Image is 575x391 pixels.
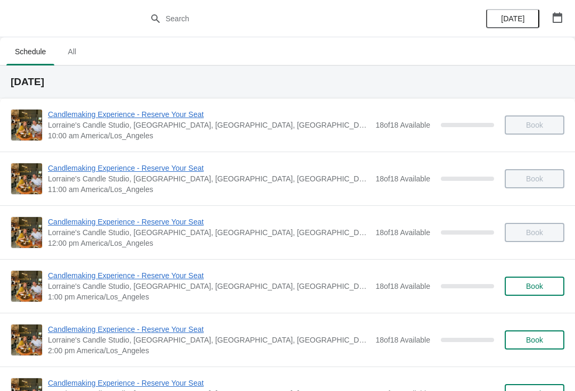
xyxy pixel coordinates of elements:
[375,282,430,290] span: 18 of 18 Available
[48,109,370,120] span: Candlemaking Experience - Reserve Your Seat
[375,228,430,237] span: 18 of 18 Available
[48,292,370,302] span: 1:00 pm America/Los_Angeles
[6,42,54,61] span: Schedule
[48,238,370,248] span: 12:00 pm America/Los_Angeles
[486,9,539,28] button: [DATE]
[11,163,42,194] img: Candlemaking Experience - Reserve Your Seat | Lorraine's Candle Studio, Market Street, Pacific Be...
[48,217,370,227] span: Candlemaking Experience - Reserve Your Seat
[48,120,370,130] span: Lorraine's Candle Studio, [GEOGRAPHIC_DATA], [GEOGRAPHIC_DATA], [GEOGRAPHIC_DATA], [GEOGRAPHIC_DATA]
[48,184,370,195] span: 11:00 am America/Los_Angeles
[11,110,42,140] img: Candlemaking Experience - Reserve Your Seat | Lorraine's Candle Studio, Market Street, Pacific Be...
[375,174,430,183] span: 18 of 18 Available
[48,163,370,173] span: Candlemaking Experience - Reserve Your Seat
[165,9,431,28] input: Search
[48,335,370,345] span: Lorraine's Candle Studio, [GEOGRAPHIC_DATA], [GEOGRAPHIC_DATA], [GEOGRAPHIC_DATA], [GEOGRAPHIC_DATA]
[48,227,370,238] span: Lorraine's Candle Studio, [GEOGRAPHIC_DATA], [GEOGRAPHIC_DATA], [GEOGRAPHIC_DATA], [GEOGRAPHIC_DATA]
[526,282,543,290] span: Book
[11,325,42,355] img: Candlemaking Experience - Reserve Your Seat | Lorraine's Candle Studio, Market Street, Pacific Be...
[505,330,564,350] button: Book
[48,378,374,388] span: Candlemaking Experience - Reserve Your Seat
[505,277,564,296] button: Book
[11,77,564,87] h2: [DATE]
[501,14,524,23] span: [DATE]
[48,345,370,356] span: 2:00 pm America/Los_Angeles
[59,42,85,61] span: All
[11,217,42,248] img: Candlemaking Experience - Reserve Your Seat | Lorraine's Candle Studio, Market Street, Pacific Be...
[48,324,370,335] span: Candlemaking Experience - Reserve Your Seat
[48,130,370,141] span: 10:00 am America/Los_Angeles
[48,173,370,184] span: Lorraine's Candle Studio, [GEOGRAPHIC_DATA], [GEOGRAPHIC_DATA], [GEOGRAPHIC_DATA], [GEOGRAPHIC_DATA]
[48,281,370,292] span: Lorraine's Candle Studio, [GEOGRAPHIC_DATA], [GEOGRAPHIC_DATA], [GEOGRAPHIC_DATA], [GEOGRAPHIC_DATA]
[526,336,543,344] span: Book
[375,121,430,129] span: 18 of 18 Available
[375,336,430,344] span: 18 of 18 Available
[48,270,370,281] span: Candlemaking Experience - Reserve Your Seat
[11,271,42,302] img: Candlemaking Experience - Reserve Your Seat | Lorraine's Candle Studio, Market Street, Pacific Be...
